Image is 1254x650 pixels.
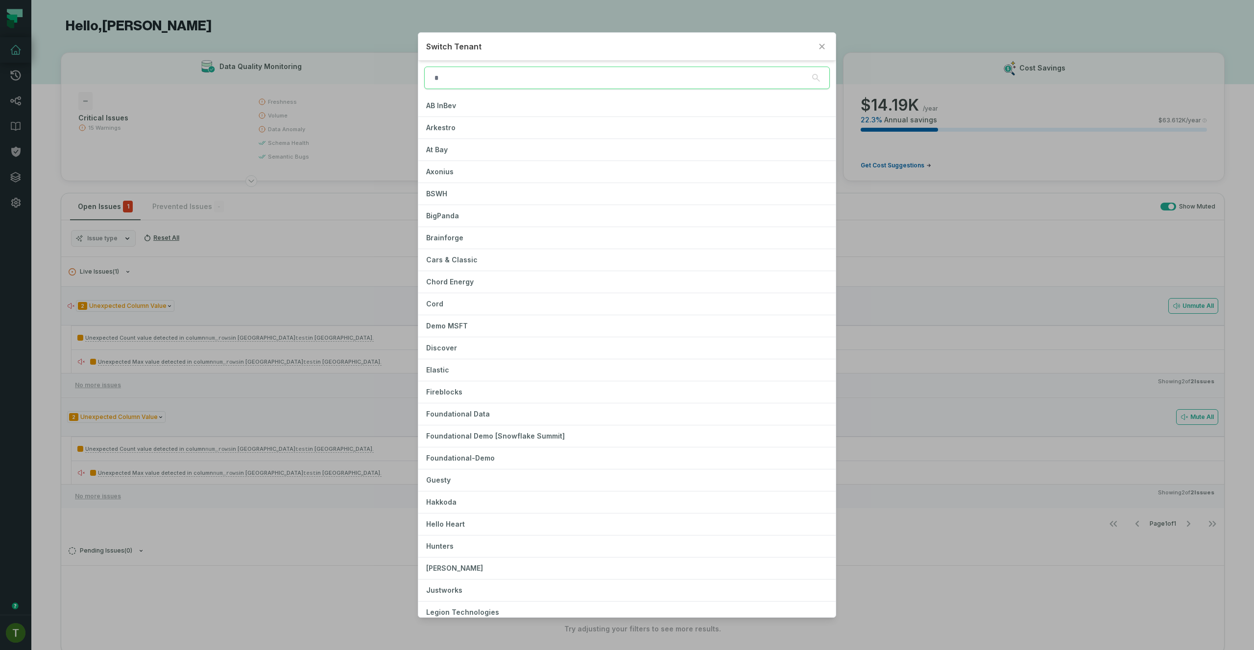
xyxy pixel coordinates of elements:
span: Hello Heart [426,520,465,528]
button: AB InBev [418,95,835,116]
button: Cord [418,293,835,315]
span: Chord Energy [426,278,474,286]
button: Arkestro [418,117,835,139]
span: Discover [426,344,457,352]
span: Demo MSFT [426,322,468,330]
button: Axonius [418,161,835,183]
button: Foundational Demo [Snowflake Summit] [418,425,835,447]
button: At Bay [418,139,835,161]
button: Discover [418,337,835,359]
button: Cars & Classic [418,249,835,271]
span: [PERSON_NAME] [426,564,483,572]
span: Foundational Demo [Snowflake Summit] [426,432,565,440]
span: Foundational-Demo [426,454,495,462]
span: Justworks [426,586,462,594]
button: BSWH [418,183,835,205]
span: Arkestro [426,123,456,132]
button: Hunters [418,535,835,557]
span: BigPanda [426,211,459,220]
button: Fireblocks [418,381,835,403]
span: Cars & Classic [426,255,478,264]
button: Elastic [418,359,835,381]
span: BSWH [426,189,447,198]
span: Foundational Data [426,410,490,418]
button: Guesty [418,469,835,491]
span: Elastic [426,366,449,374]
button: Brainforge [418,227,835,249]
button: Foundational Data [418,403,835,425]
span: Hunters [426,542,454,550]
span: Guesty [426,476,451,484]
span: Cord [426,300,443,308]
span: AB InBev [426,101,456,110]
button: Close [816,41,828,52]
button: Hello Heart [418,513,835,535]
span: Legion Technologies [426,608,499,616]
span: Axonius [426,167,454,176]
span: Brainforge [426,233,463,242]
span: Hakkoda [426,498,457,506]
h2: Switch Tenant [426,41,812,52]
button: [PERSON_NAME] [418,557,835,579]
span: Fireblocks [426,388,462,396]
button: Demo MSFT [418,315,835,337]
button: BigPanda [418,205,835,227]
button: Legion Technologies [418,602,835,623]
button: Hakkoda [418,491,835,513]
button: Chord Energy [418,271,835,293]
button: Foundational-Demo [418,447,835,469]
button: Justworks [418,580,835,601]
span: At Bay [426,145,448,154]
